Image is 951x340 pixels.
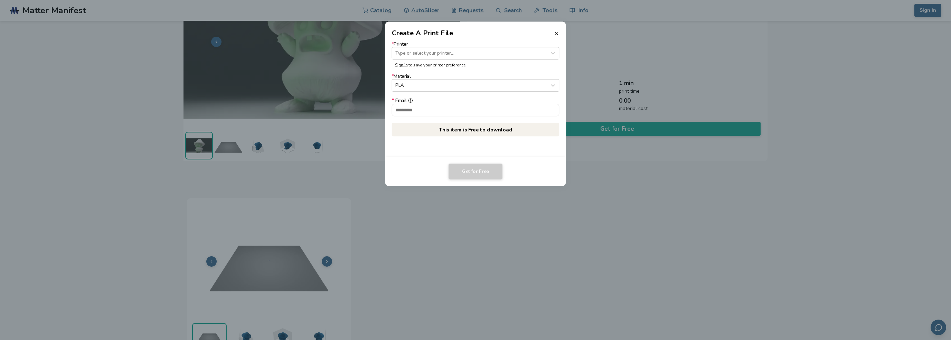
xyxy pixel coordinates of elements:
h2: Create A Print File [392,28,453,38]
button: *Email [408,98,413,103]
p: to save your printer preference [395,63,556,67]
input: *MaterialPLA [395,83,397,88]
a: Sign in [395,62,407,67]
input: *PrinterType or select your printer... [395,50,397,56]
button: Get for Free [449,164,502,180]
div: Email [392,98,559,103]
p: This item is Free to download [392,123,559,136]
label: Material [392,74,559,92]
label: Printer [392,42,559,59]
input: *Email [392,104,559,116]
